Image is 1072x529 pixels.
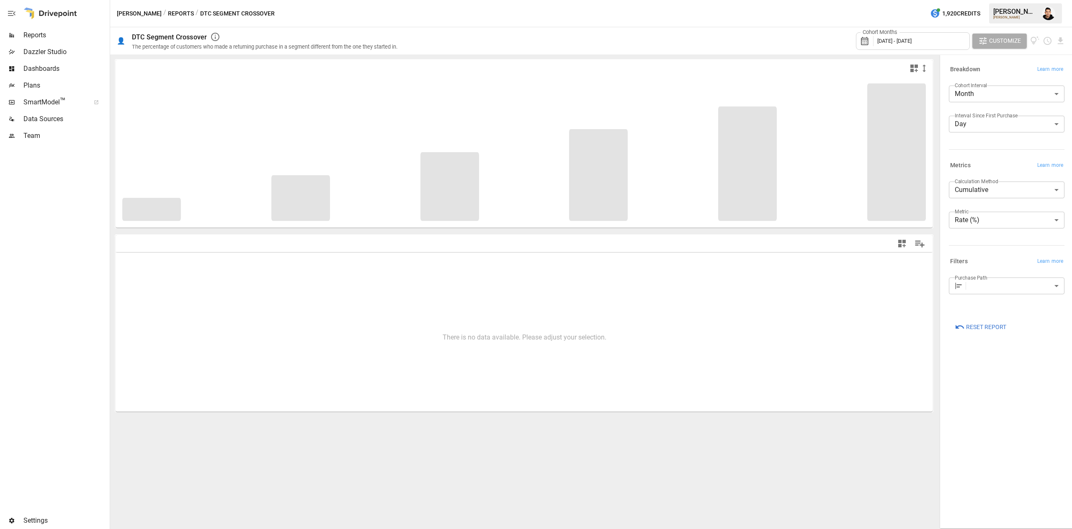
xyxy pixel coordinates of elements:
[927,6,984,21] button: 1,920Credits
[132,44,397,50] div: The percentage of customers who made a returning purchase in a segment different from the one the...
[993,8,1037,16] div: [PERSON_NAME]
[1056,36,1065,46] button: Download report
[955,208,969,215] label: Metric
[877,38,912,44] span: [DATE] - [DATE]
[60,96,66,106] span: ™
[168,8,194,19] button: Reports
[1037,257,1063,266] span: Learn more
[993,16,1037,19] div: [PERSON_NAME]
[1037,2,1060,25] button: Francisco Sanchez
[23,114,108,124] span: Data Sources
[910,234,929,253] button: Manage Columns
[23,97,85,107] span: SmartModel
[117,37,125,45] div: 👤
[955,274,987,281] label: Purchase Path
[950,161,971,170] h6: Metrics
[196,8,198,19] div: /
[966,322,1006,332] span: Reset Report
[1037,65,1063,74] span: Learn more
[949,116,1064,132] div: Day
[989,36,1021,46] span: Customize
[132,33,207,41] div: DTC Segment Crossover
[23,64,108,74] span: Dashboards
[23,30,108,40] span: Reports
[949,212,1064,228] div: Rate (%)
[23,47,108,57] span: Dazzler Studio
[23,516,108,526] span: Settings
[955,112,1018,119] label: Interval Since First Purchase
[949,86,1064,102] div: Month
[972,34,1027,49] button: Customize
[1037,161,1063,170] span: Learn more
[955,82,987,89] label: Cohort Interval
[949,182,1064,198] div: Cumulative
[949,319,1012,335] button: Reset Report
[23,131,108,141] span: Team
[1030,34,1040,49] button: View documentation
[861,29,899,36] label: Cohort Months
[23,80,108,91] span: Plans
[1042,7,1055,20] img: Francisco Sanchez
[955,178,998,185] label: Calculation Method
[443,333,606,342] p: There is no data available. Please adjust your selection.
[942,8,980,19] span: 1,920 Credits
[950,65,980,74] h6: Breakdown
[163,8,166,19] div: /
[117,8,162,19] button: [PERSON_NAME]
[1043,36,1052,46] button: Schedule report
[950,257,968,266] h6: Filters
